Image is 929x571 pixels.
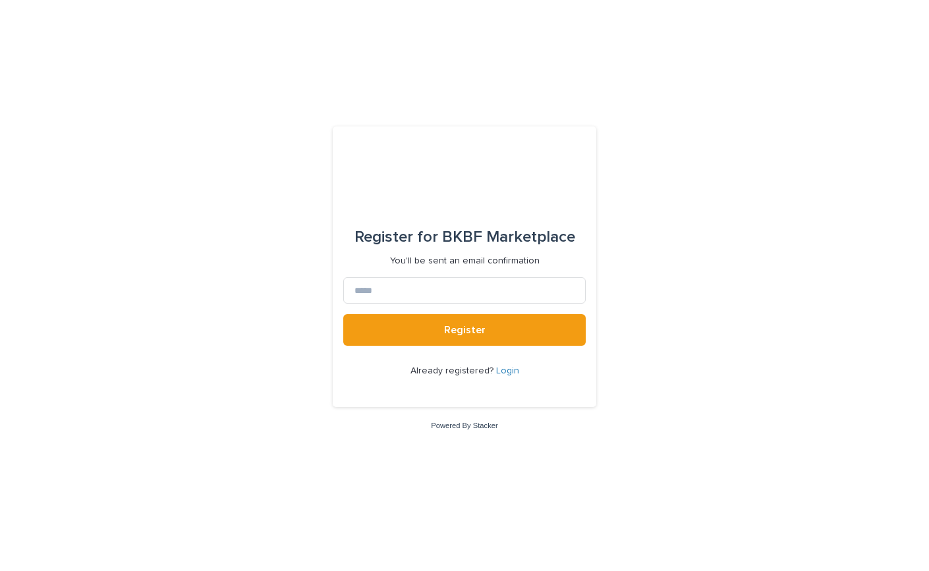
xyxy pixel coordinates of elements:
[390,256,540,267] p: You'll be sent an email confirmation
[496,366,519,375] a: Login
[444,325,486,335] span: Register
[410,366,496,375] span: Already registered?
[354,219,575,256] div: BKBF Marketplace
[398,158,530,198] img: l65f3yHPToSKODuEVUav
[431,421,497,429] a: Powered By Stacker
[354,229,438,245] span: Register for
[343,314,586,346] button: Register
